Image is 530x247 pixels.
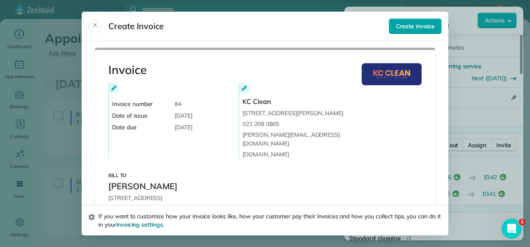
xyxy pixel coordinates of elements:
[519,219,525,225] span: 1
[116,221,164,228] a: invoicing settings.
[502,219,522,239] iframe: Intercom live chat
[242,151,289,158] span: [DOMAIN_NAME]
[108,63,388,77] h1: Invoice
[242,96,372,106] span: KC Clean
[108,21,164,31] span: Create Invoice
[112,123,171,131] span: Date due
[98,212,442,229] span: If you want to customize how your invoice looks like, how your customer pay their invoices and ho...
[108,194,162,202] span: [STREET_ADDRESS]
[175,123,192,131] span: [DATE]
[389,18,442,34] button: Create invoice
[242,120,279,128] a: 021 209 0865
[175,100,181,108] span: # 4
[112,100,171,108] span: Invoice number
[396,22,435,30] span: Create invoice
[242,131,340,147] span: [PERSON_NAME][EMAIL_ADDRESS][DOMAIN_NAME]
[242,120,279,128] span: 021 209 0865
[242,150,289,159] a: [DOMAIN_NAME]
[362,63,422,85] img: Company logo
[108,172,126,179] span: Bill to
[175,111,192,120] span: [DATE]
[108,180,177,192] span: [PERSON_NAME]
[88,20,102,33] button: Close
[242,109,372,117] span: [STREET_ADDRESS][PERSON_NAME]
[112,111,171,120] span: Date of issue
[242,131,372,148] a: [PERSON_NAME][EMAIL_ADDRESS][DOMAIN_NAME]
